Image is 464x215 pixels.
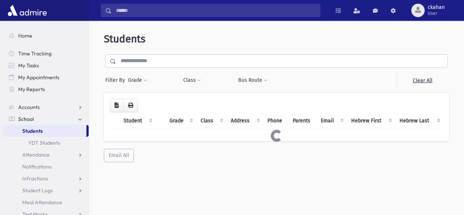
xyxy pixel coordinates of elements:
[238,74,268,87] button: Bus Route
[22,128,43,134] span: Students
[22,187,53,194] span: Student Logs
[22,151,50,158] span: Attendance
[18,32,32,39] span: Home
[3,196,89,208] a: Meal Attendance
[165,112,197,129] th: Grade
[105,76,128,84] span: Filter By
[128,74,148,87] button: Grade
[112,4,320,17] input: Search
[288,112,316,129] th: Parents
[3,161,89,173] a: Notifications
[123,99,138,112] button: Print
[316,112,347,129] th: Email
[3,30,89,42] a: Home
[3,173,89,184] a: Infractions
[22,175,48,182] span: Infractions
[3,137,89,149] a: YDT Students
[226,112,263,129] th: Address
[395,112,443,129] th: Hebrew Last
[119,112,155,129] th: Student
[18,74,59,81] span: My Appointments
[22,199,62,206] span: Meal Attendance
[18,86,45,93] span: My Reports
[3,149,89,161] a: Attendance
[3,113,89,125] a: School
[397,74,448,87] a: Clear All
[18,62,39,69] span: My Tasks
[3,184,89,196] a: Student Logs
[183,74,201,87] button: Class
[6,3,49,18] img: AdmirePro
[3,60,89,71] a: My Tasks
[18,50,52,57] span: Time Tracking
[3,71,89,83] a: My Appointments
[428,10,445,16] span: User
[18,116,34,122] span: School
[18,104,40,110] span: Accounts
[196,112,226,129] th: Class
[263,112,288,129] th: Phone
[110,99,124,112] button: CSV
[428,4,445,10] span: ckahan
[347,112,395,129] th: Hebrew First
[3,101,89,113] a: Accounts
[3,48,89,60] a: Time Tracking
[3,125,86,137] a: Students
[104,33,145,45] span: Students
[104,149,134,162] button: Email All
[22,163,52,170] span: Notifications
[3,83,89,95] a: My Reports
